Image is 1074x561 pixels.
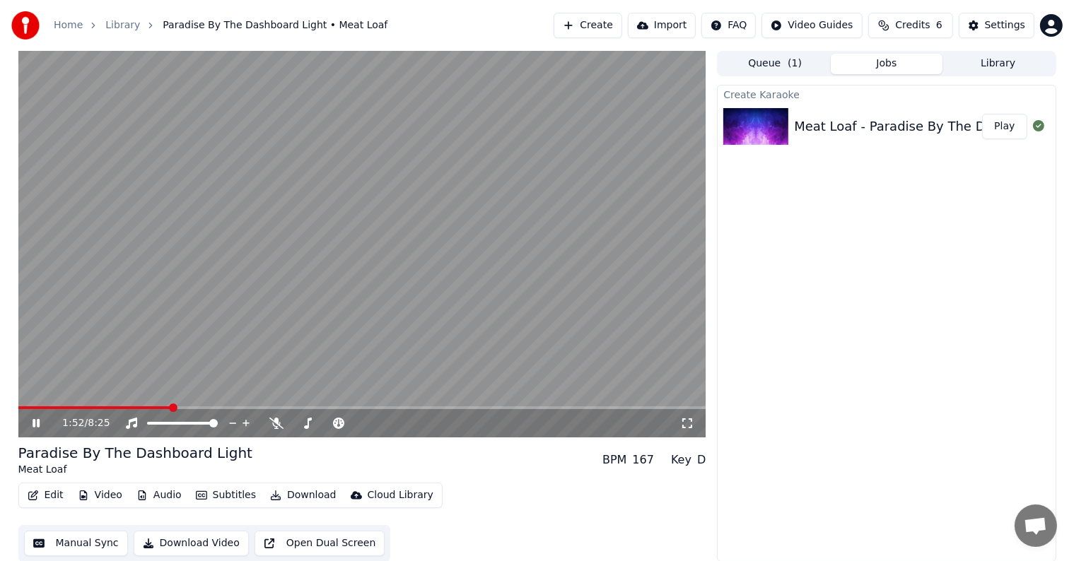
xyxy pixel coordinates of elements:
div: Paradise By The Dashboard Light [18,443,252,463]
div: Settings [985,18,1025,33]
button: Video Guides [761,13,862,38]
div: BPM [602,451,626,468]
button: Video [72,485,128,505]
div: Meat Loaf [18,463,252,477]
button: Audio [131,485,187,505]
button: Jobs [831,54,942,74]
div: Cloud Library [368,488,433,502]
button: Play [982,114,1027,139]
button: Download Video [134,531,249,556]
div: Create Karaoke [718,85,1055,102]
div: Open chat [1015,504,1057,547]
div: 167 [632,451,654,468]
div: Key [671,451,691,468]
span: ( 1 ) [788,57,802,71]
a: Library [105,18,140,33]
nav: breadcrumb [54,18,387,33]
button: Download [264,485,342,505]
span: Paradise By The Dashboard Light • Meat Loaf [163,18,387,33]
div: / [62,416,96,430]
button: Subtitles [190,485,262,505]
button: FAQ [701,13,756,38]
button: Settings [959,13,1034,38]
button: Credits6 [868,13,953,38]
button: Import [628,13,696,38]
button: Open Dual Screen [255,531,385,556]
span: 8:25 [88,416,110,430]
button: Library [942,54,1054,74]
button: Manual Sync [24,531,128,556]
span: Credits [895,18,930,33]
span: 6 [936,18,942,33]
button: Queue [719,54,831,74]
button: Create [554,13,622,38]
a: Home [54,18,83,33]
div: D [697,451,706,468]
img: youka [11,11,40,40]
button: Edit [22,485,69,505]
span: 1:52 [62,416,84,430]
